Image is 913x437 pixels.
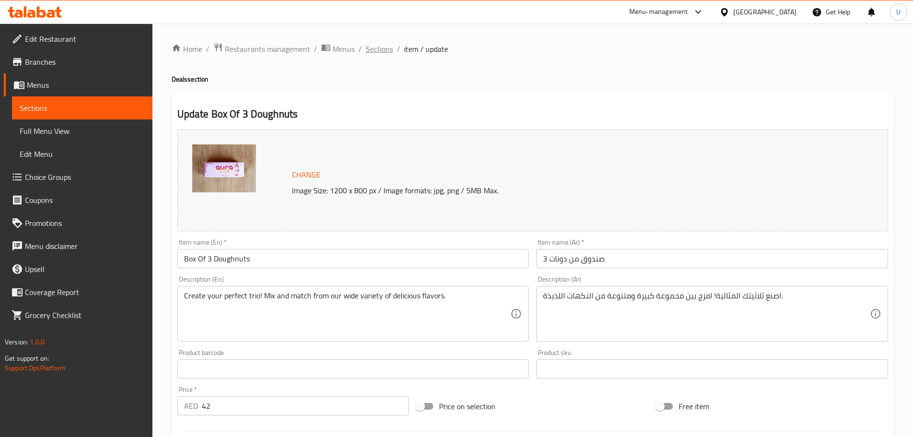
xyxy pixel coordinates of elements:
[5,336,28,348] span: Version:
[25,217,145,229] span: Promotions
[4,281,152,304] a: Coverage Report
[12,119,152,142] a: Full Menu View
[543,291,870,337] textarea: اصنع ثلاثيتك المثالية! امزج بين مجموعة كبيرة ومتنوعة من النكهات اللذيذة.
[397,43,400,55] li: /
[206,43,209,55] li: /
[439,401,496,412] span: Price on selection
[4,27,152,50] a: Edit Restaurant
[4,165,152,189] a: Choice Groups
[25,286,145,298] span: Coverage Report
[4,189,152,212] a: Coupons
[25,56,145,68] span: Branches
[292,168,321,182] span: Change
[5,352,49,365] span: Get support on:
[288,165,324,185] button: Change
[25,309,145,321] span: Grocery Checklist
[25,171,145,183] span: Choice Groups
[4,235,152,258] a: Menu disclaimer
[321,43,355,55] a: Menus
[679,401,709,412] span: Free item
[20,148,145,160] span: Edit Menu
[896,7,901,17] span: U
[366,43,393,55] a: Sections
[172,43,202,55] a: Home
[192,144,256,192] img: mmw_638739855927449246
[25,263,145,275] span: Upsell
[12,142,152,165] a: Edit Menu
[177,249,529,268] input: Enter name En
[12,96,152,119] a: Sections
[213,43,310,55] a: Restaurants management
[5,362,66,374] a: Support.OpsPlatform
[184,291,511,337] textarea: Create your perfect trio! Mix and match from our wide variety of delicious flavors.
[184,400,198,412] p: AED
[177,359,529,378] input: Please enter product barcode
[177,107,888,121] h2: Update Box Of 3 Doughnuts
[25,33,145,45] span: Edit Restaurant
[314,43,317,55] li: /
[202,396,409,415] input: Please enter price
[629,6,688,18] div: Menu-management
[27,79,145,91] span: Menus
[4,50,152,73] a: Branches
[4,304,152,327] a: Grocery Checklist
[172,43,894,55] nav: breadcrumb
[4,212,152,235] a: Promotions
[4,258,152,281] a: Upsell
[25,194,145,206] span: Coupons
[536,359,888,378] input: Please enter product sku
[288,185,799,196] p: Image Size: 1200 x 800 px / Image formats: jpg, png / 5MB Max.
[4,73,152,96] a: Menus
[404,43,448,55] span: item / update
[20,125,145,137] span: Full Menu View
[333,43,355,55] span: Menus
[172,74,894,84] h4: Deals section
[20,102,145,114] span: Sections
[25,240,145,252] span: Menu disclaimer
[30,336,45,348] span: 1.0.0
[225,43,310,55] span: Restaurants management
[536,249,888,268] input: Enter name Ar
[733,7,797,17] div: [GEOGRAPHIC_DATA]
[358,43,362,55] li: /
